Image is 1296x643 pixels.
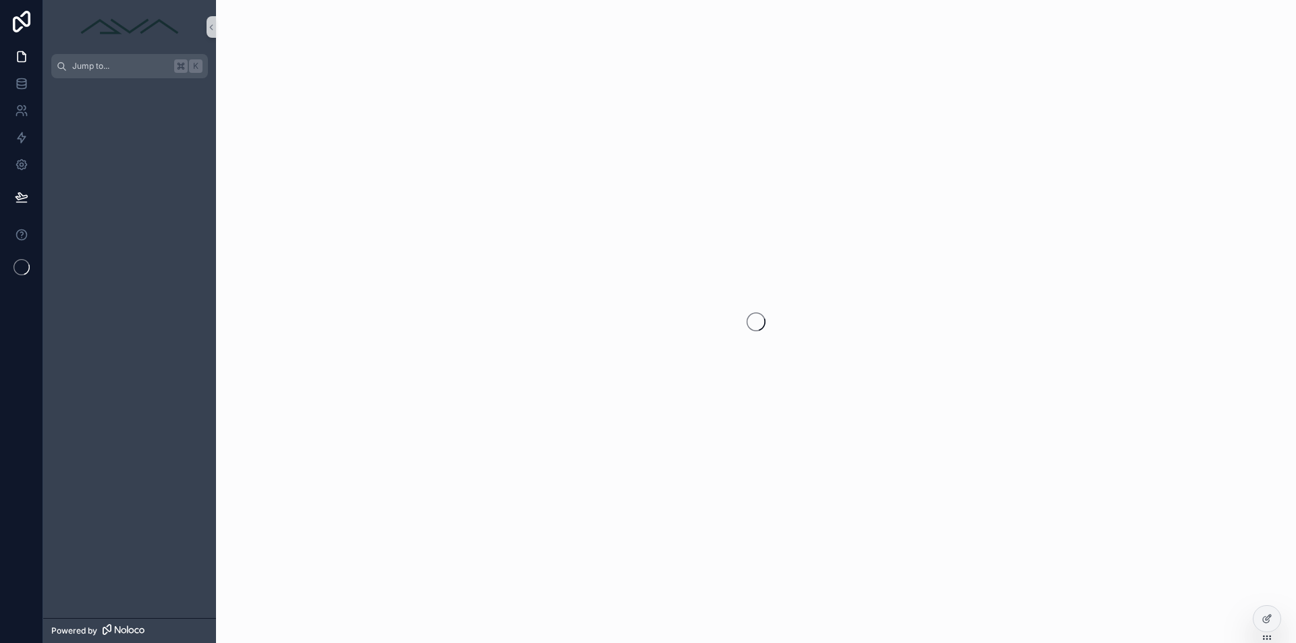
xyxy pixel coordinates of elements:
img: App logo [76,16,184,38]
button: Jump to...K [51,54,208,78]
span: Powered by [51,625,97,636]
a: Powered by [43,618,216,643]
span: Jump to... [72,61,169,72]
span: K [190,61,201,72]
div: scrollable content [43,78,216,103]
